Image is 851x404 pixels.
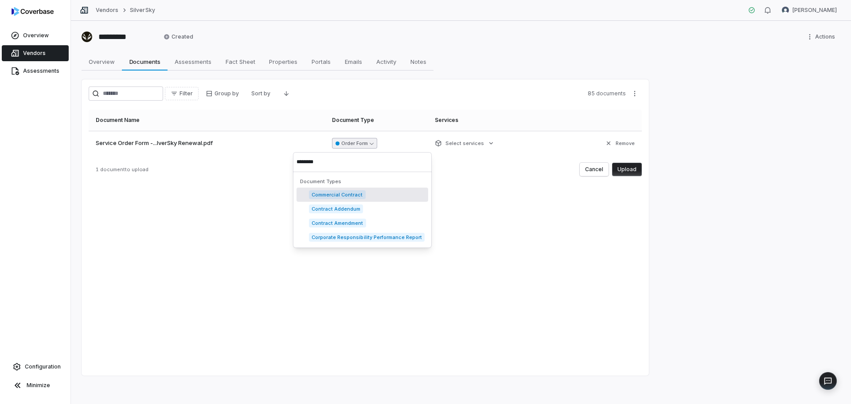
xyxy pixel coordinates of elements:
[25,363,61,370] span: Configuration
[297,176,428,188] div: Document Types
[96,166,148,173] span: 1 document to upload
[126,56,164,67] span: Documents
[12,7,54,16] img: logo-D7KZi-bG.svg
[2,63,69,79] a: Assessments
[277,87,295,100] button: Descending
[612,163,642,176] button: Upload
[602,135,637,151] button: Remove
[222,56,259,67] span: Fact Sheet
[293,172,432,248] div: Suggestions
[200,87,244,100] button: Group by
[283,90,290,97] svg: Descending
[89,110,327,131] th: Document Name
[308,56,334,67] span: Portals
[628,87,642,100] button: More actions
[23,67,59,75] span: Assessments
[432,135,497,151] button: Select services
[804,30,840,43] button: More actions
[23,50,46,57] span: Vendors
[309,233,425,242] span: Corporate Responsibility Performance Report
[4,359,67,375] a: Configuration
[85,56,118,67] span: Overview
[777,4,842,17] button: Brad Babin avatar[PERSON_NAME]
[130,7,155,14] a: SilverSky
[580,163,609,176] button: Cancel
[429,110,559,131] th: Services
[23,32,49,39] span: Overview
[165,87,199,100] button: Filter
[171,56,215,67] span: Assessments
[2,45,69,61] a: Vendors
[27,382,50,389] span: Minimize
[96,7,118,14] a: Vendors
[309,219,366,227] span: Contract Amendment
[2,27,69,43] a: Overview
[246,87,276,100] button: Sort by
[164,33,193,40] span: Created
[265,56,301,67] span: Properties
[782,7,789,14] img: Brad Babin avatar
[96,139,213,148] span: Service Order Form -...lverSky Renewal.pdf
[332,138,377,149] button: Order Form
[792,7,837,14] span: [PERSON_NAME]
[309,190,366,199] span: Commercial Contract
[180,90,193,97] span: Filter
[407,56,430,67] span: Notes
[341,56,366,67] span: Emails
[373,56,400,67] span: Activity
[588,90,626,97] span: 85 documents
[309,204,363,213] span: Contract Addendum
[327,110,429,131] th: Document Type
[4,377,67,394] button: Minimize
